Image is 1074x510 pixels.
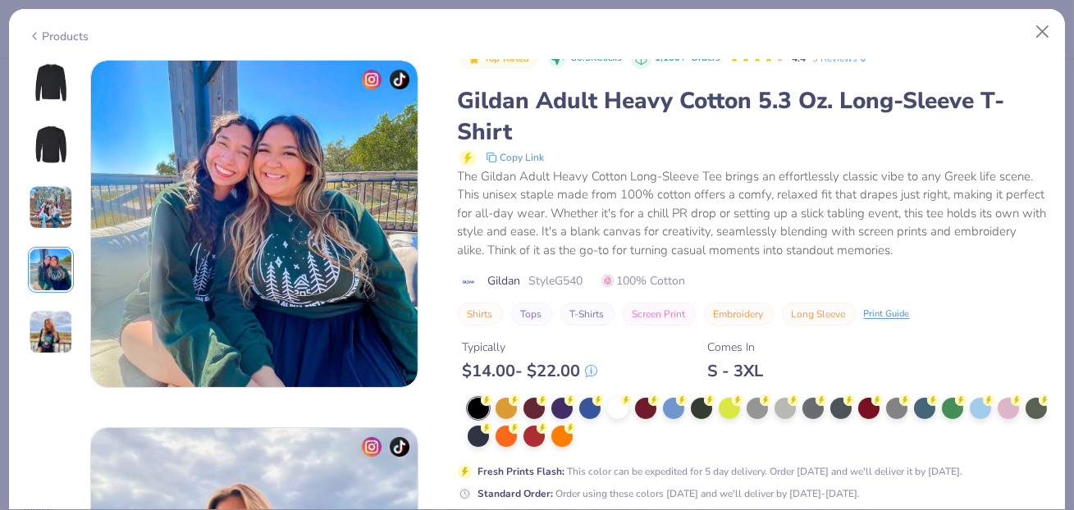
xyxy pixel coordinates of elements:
strong: Standard Order : [478,486,554,499]
img: User generated content [29,248,73,292]
span: Orders [691,52,720,64]
img: insta-icon.png [362,70,382,89]
div: The Gildan Adult Heavy Cotton Long-Sleeve Tee brings an effortlessly classic vibe to any Greek li... [458,166,1047,259]
button: Shirts [458,303,503,326]
img: Front [31,63,71,102]
div: $ 14.00 - $ 22.00 [463,361,597,381]
img: User generated content [29,185,73,230]
div: Gildan Adult Heavy Cotton 5.3 Oz. Long-Sleeve T-Shirt [458,84,1047,147]
div: This color can be expedited for 5 day delivery. Order [DATE] and we'll deliver it by [DATE]. [478,463,963,478]
span: Top Rated [484,53,530,62]
button: Close [1027,16,1058,48]
div: Products [28,28,89,45]
button: Long Sleeve [782,303,856,326]
button: Embroidery [704,303,774,326]
div: Order using these colors [DATE] and we'll deliver by [DATE]-[DATE]. [478,485,861,500]
div: Comes In [708,339,764,356]
img: User generated content [29,310,73,354]
button: Tops [511,303,552,326]
img: insta-icon.png [362,437,382,457]
span: Gildan [488,272,521,289]
img: 06b9ff97-43c7-42b5-9b00-cad751f585c8 [91,61,418,387]
span: Style G540 [529,272,583,289]
button: copy to clipboard [481,147,550,166]
div: Typically [463,339,597,356]
img: brand logo [458,275,480,288]
span: 100% Cotton [601,272,686,289]
img: tiktok-icon.png [390,70,409,89]
button: T-Shirts [560,303,615,326]
strong: Fresh Prints Flash : [478,464,565,477]
div: S - 3XL [708,361,764,381]
img: tiktok-icon.png [390,437,409,457]
div: Print Guide [864,307,910,321]
img: Back [31,125,71,165]
button: Screen Print [623,303,696,326]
